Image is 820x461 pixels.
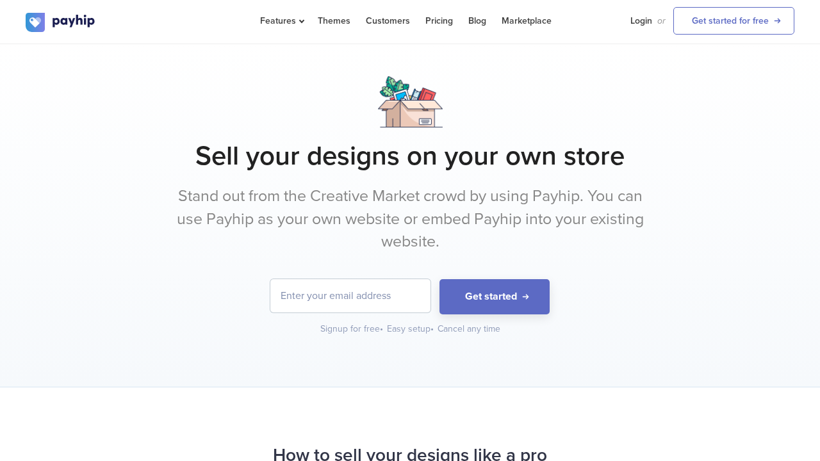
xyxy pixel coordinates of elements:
[260,15,302,26] span: Features
[438,323,500,336] div: Cancel any time
[270,279,430,312] input: Enter your email address
[170,185,650,254] p: Stand out from the Creative Market crowd by using Payhip. You can use Payhip as your own website ...
[673,7,794,35] a: Get started for free
[430,323,434,334] span: •
[320,323,384,336] div: Signup for free
[439,279,550,314] button: Get started
[387,323,435,336] div: Easy setup
[380,323,383,334] span: •
[378,76,443,127] img: box.png
[26,140,794,172] h1: Sell your designs on your own store
[26,13,96,32] img: logo.svg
